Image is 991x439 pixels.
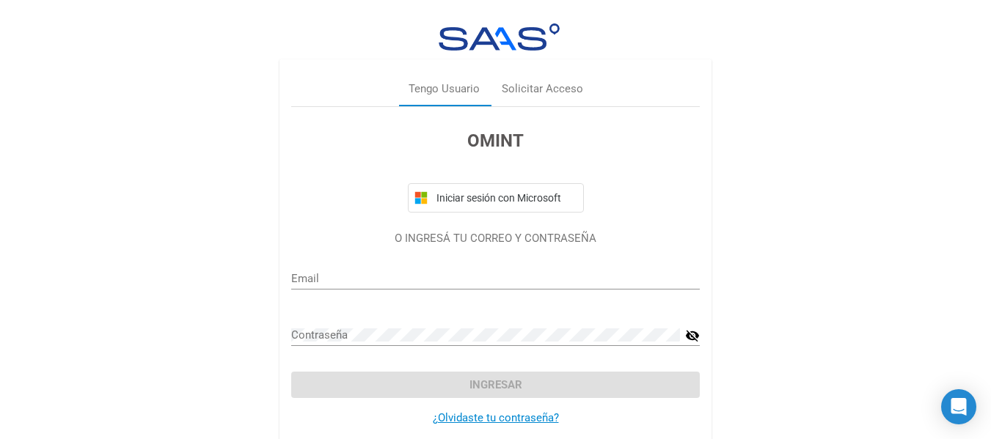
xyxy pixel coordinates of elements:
[291,372,700,398] button: Ingresar
[408,183,584,213] button: Iniciar sesión con Microsoft
[434,192,577,204] span: Iniciar sesión con Microsoft
[941,389,976,424] div: Open Intercom Messenger
[291,128,700,154] h3: OMINT
[291,230,700,247] p: O INGRESÁ TU CORREO Y CONTRASEÑA
[469,378,522,391] span: Ingresar
[685,327,700,344] mat-icon: visibility_off
[433,411,559,424] a: ¿Olvidaste tu contraseña?
[502,81,583,97] div: Solicitar Acceso
[409,81,480,97] div: Tengo Usuario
